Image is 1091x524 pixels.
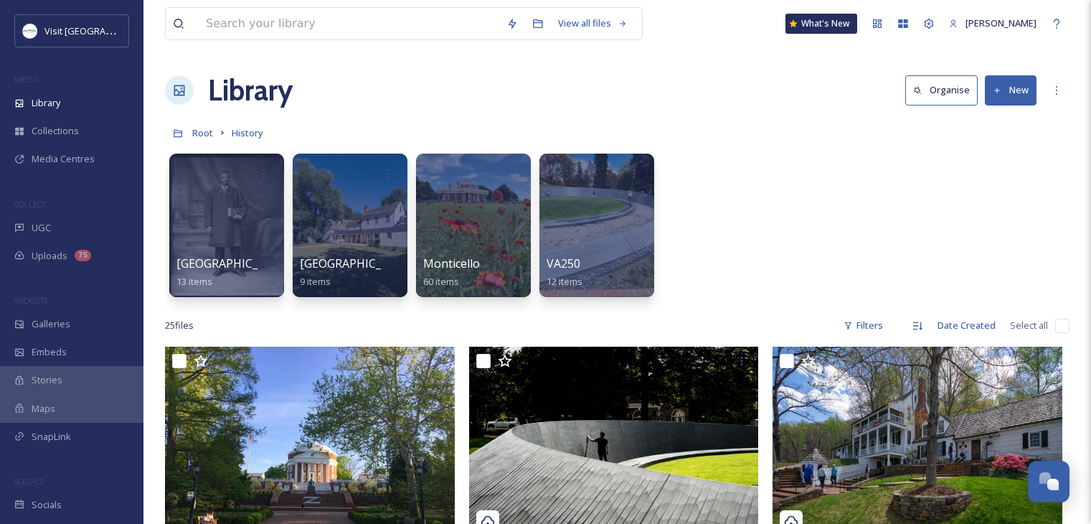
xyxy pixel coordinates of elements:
[300,275,331,288] span: 9 items
[232,124,263,141] a: History
[23,24,37,38] img: Circle%20Logo.png
[32,498,62,512] span: Socials
[930,312,1003,340] div: Date Created
[836,312,890,340] div: Filters
[32,317,70,331] span: Galleries
[300,256,415,271] span: [GEOGRAPHIC_DATA]
[300,257,415,288] a: [GEOGRAPHIC_DATA]9 items
[551,9,635,37] a: View all files
[32,96,60,110] span: Library
[32,373,62,387] span: Stories
[32,249,67,263] span: Uploads
[199,8,499,39] input: Search your library
[423,257,480,288] a: Monticello60 items
[547,257,582,288] a: VA25012 items
[965,17,1036,29] span: [PERSON_NAME]
[14,295,47,306] span: WIDGETS
[14,74,39,85] span: MEDIA
[547,275,582,288] span: 12 items
[176,275,212,288] span: 13 items
[232,126,263,139] span: History
[785,14,857,34] a: What's New
[1010,319,1048,332] span: Select all
[208,69,293,112] a: Library
[905,75,985,105] a: Organise
[14,476,43,487] span: SOCIALS
[32,221,51,235] span: UGC
[547,256,580,271] span: VA250
[176,256,292,271] span: [GEOGRAPHIC_DATA]
[32,345,67,359] span: Embeds
[32,124,79,138] span: Collections
[32,430,71,444] span: SnapLink
[1028,461,1069,502] button: Open Chat
[32,402,55,416] span: Maps
[165,319,194,332] span: 25 file s
[75,250,91,261] div: 75
[905,75,978,105] button: Organise
[423,275,459,288] span: 60 items
[176,257,292,288] a: [GEOGRAPHIC_DATA]13 items
[32,152,95,166] span: Media Centres
[192,126,213,139] span: Root
[942,9,1044,37] a: [PERSON_NAME]
[192,124,213,141] a: Root
[423,256,480,271] span: Monticello
[14,199,45,210] span: COLLECT
[985,75,1036,105] button: New
[44,24,156,37] span: Visit [GEOGRAPHIC_DATA]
